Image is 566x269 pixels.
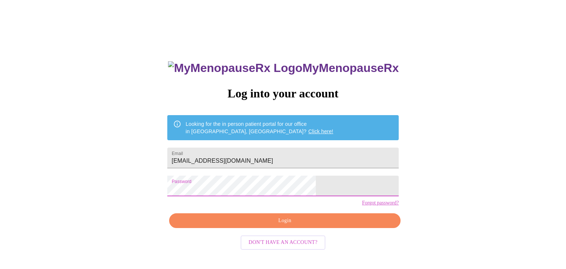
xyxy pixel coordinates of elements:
[308,128,333,134] a: Click here!
[249,238,318,247] span: Don't have an account?
[168,61,399,75] h3: MyMenopauseRx
[186,117,333,138] div: Looking for the in person patient portal for our office in [GEOGRAPHIC_DATA], [GEOGRAPHIC_DATA]?
[239,239,328,245] a: Don't have an account?
[241,235,326,250] button: Don't have an account?
[167,87,399,100] h3: Log into your account
[178,216,392,225] span: Login
[169,213,401,228] button: Login
[168,61,302,75] img: MyMenopauseRx Logo
[362,200,399,206] a: Forgot password?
